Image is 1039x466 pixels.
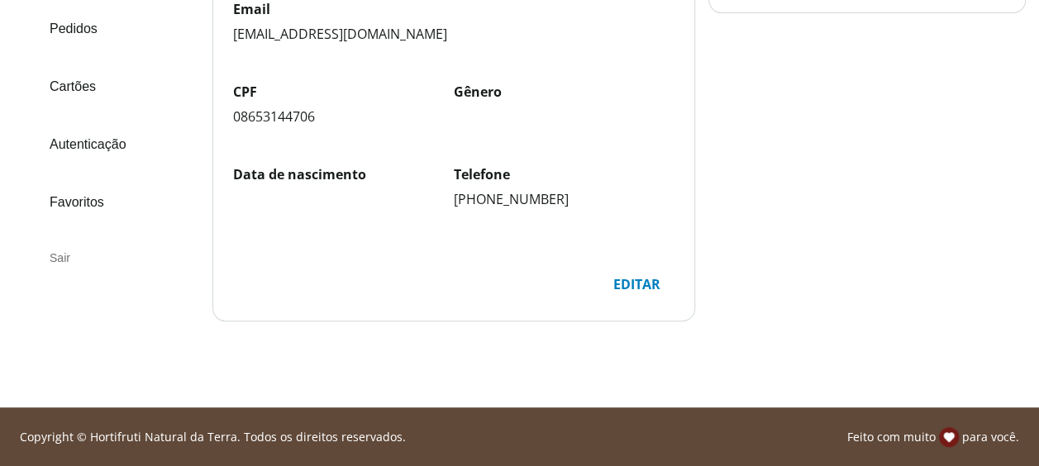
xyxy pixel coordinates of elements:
[600,269,674,300] div: Editar
[847,427,1019,447] p: Feito com muito para você.
[33,122,199,167] a: Autenticação
[233,107,454,126] div: 08653144706
[20,429,406,445] p: Copyright © Hortifruti Natural da Terra. Todos os direitos reservados.
[454,83,674,101] label: Gênero
[233,83,454,101] label: CPF
[454,165,674,183] label: Telefone
[33,180,199,225] a: Favoritos
[33,238,199,278] div: Sair
[454,190,674,208] div: [PHONE_NUMBER]
[33,7,199,51] a: Pedidos
[33,64,199,109] a: Cartões
[7,427,1032,447] div: Linha de sessão
[233,25,674,43] div: [EMAIL_ADDRESS][DOMAIN_NAME]
[233,165,454,183] label: Data de nascimento
[599,268,674,301] button: Editar
[939,427,959,447] img: amor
